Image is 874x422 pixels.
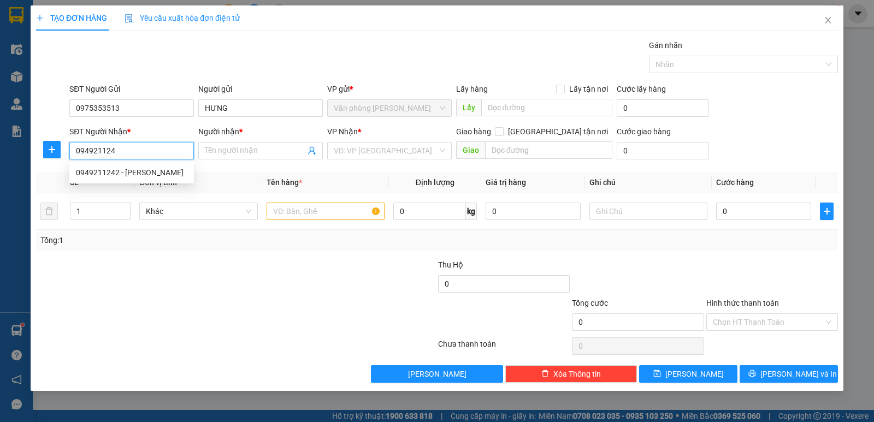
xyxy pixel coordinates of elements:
span: Giao hàng [456,127,491,136]
input: Cước lấy hàng [617,99,709,117]
span: delete [541,370,549,378]
b: [PERSON_NAME] [63,7,155,21]
span: phone [63,40,72,49]
span: Giá trị hàng [486,178,526,187]
span: Định lượng [416,178,454,187]
span: user-add [308,146,316,155]
span: plus [820,207,833,216]
span: Thu Hộ [438,260,463,269]
span: Cước hàng [716,178,754,187]
input: Cước giao hàng [617,142,709,159]
span: printer [748,370,756,378]
span: [PERSON_NAME] [408,368,466,380]
span: kg [466,203,477,220]
div: VP gửi [327,83,452,95]
div: Chưa thanh toán [437,338,571,357]
div: SĐT Người Nhận [69,126,194,138]
input: Dọc đường [481,99,613,116]
span: [PERSON_NAME] [665,368,724,380]
img: icon [125,14,133,23]
button: [PERSON_NAME] [371,365,503,383]
div: Người gửi [198,83,323,95]
label: Cước giao hàng [617,127,671,136]
input: Ghi Chú [589,203,707,220]
button: plus [820,203,834,220]
span: [GEOGRAPHIC_DATA] tận nơi [504,126,612,138]
li: 85 [PERSON_NAME] [5,24,208,38]
div: 0949211242 - [PERSON_NAME] [76,167,187,179]
button: plus [43,141,61,158]
b: GỬI : Văn phòng [PERSON_NAME] [5,68,123,110]
span: TẠO ĐƠN HÀNG [36,14,107,22]
span: save [653,370,661,378]
span: plus [36,14,44,22]
span: Tên hàng [267,178,302,187]
div: SĐT Người Gửi [69,83,194,95]
li: 02839.63.63.63 [5,38,208,51]
span: Lấy [456,99,481,116]
input: VD: Bàn, Ghế [267,203,385,220]
div: Tổng: 1 [40,234,338,246]
span: Giao [456,141,485,159]
input: 0 [486,203,581,220]
span: VP Nhận [327,127,358,136]
button: delete [40,203,58,220]
span: Xóa Thông tin [553,368,601,380]
button: printer[PERSON_NAME] và In [740,365,838,383]
button: Close [813,5,843,36]
th: Ghi chú [585,172,712,193]
input: Dọc đường [485,141,613,159]
span: Lấy hàng [456,85,488,93]
span: Khác [146,203,251,219]
label: Cước lấy hàng [617,85,666,93]
span: Yêu cầu xuất hóa đơn điện tử [125,14,240,22]
label: Gán nhãn [649,41,682,50]
button: save[PERSON_NAME] [639,365,737,383]
span: Lấy tận nơi [565,83,612,95]
span: close [824,16,832,25]
label: Hình thức thanh toán [706,299,779,307]
span: Tổng cước [572,299,608,307]
span: environment [63,26,72,35]
span: [PERSON_NAME] và In [760,368,837,380]
span: plus [44,145,60,154]
div: 0949211242 - LÊ AN [69,164,194,181]
button: deleteXóa Thông tin [505,365,637,383]
span: Văn phòng Hồ Chí Minh [334,100,445,116]
div: Người nhận [198,126,323,138]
